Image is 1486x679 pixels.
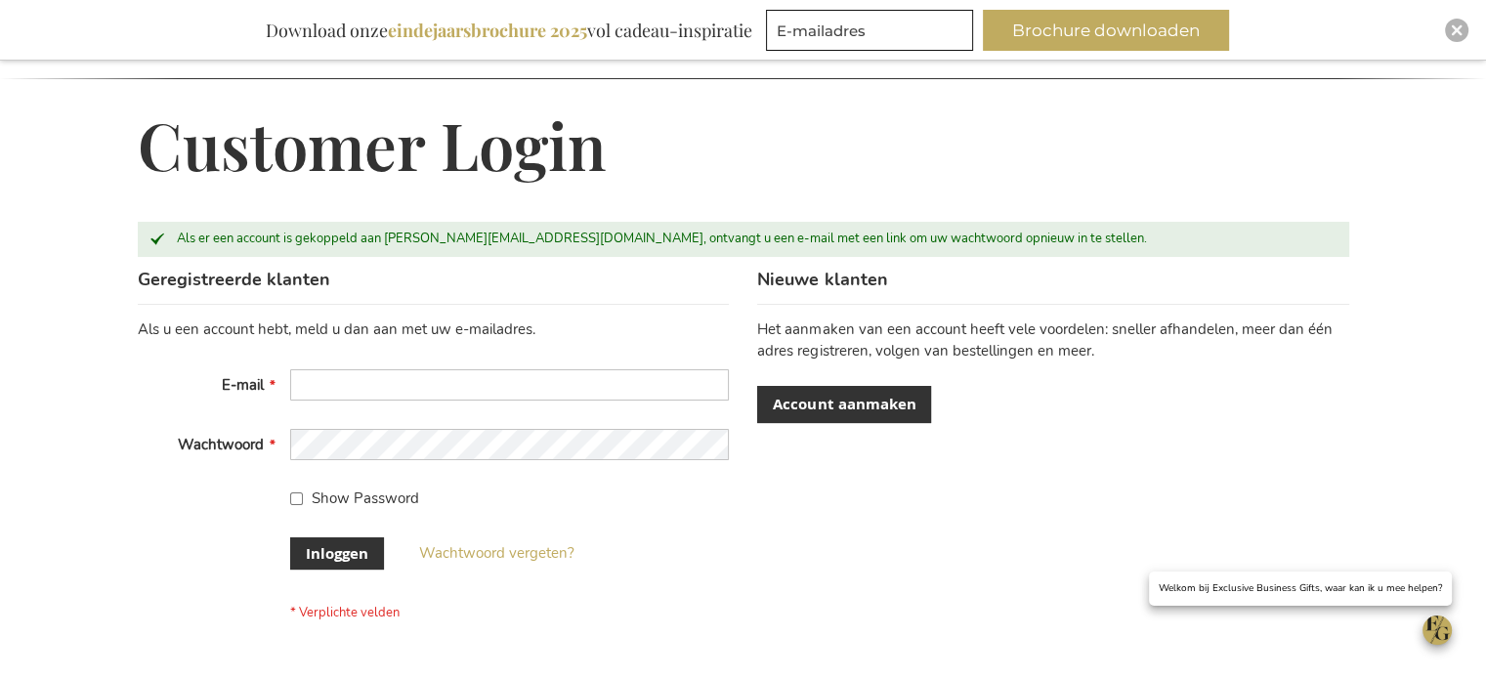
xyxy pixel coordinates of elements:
span: Inloggen [306,543,368,564]
button: Brochure downloaden [983,10,1229,51]
div: Als u een account hebt, meld u dan aan met uw e-mailadres. [138,319,729,340]
span: Customer Login [138,103,607,187]
div: Als er een account is gekoppeld aan [PERSON_NAME][EMAIL_ADDRESS][DOMAIN_NAME], ontvangt u een e-m... [177,232,1329,247]
input: E-mail [290,369,729,401]
input: Show Password [290,492,303,505]
p: Het aanmaken van een account heeft vele voordelen: sneller afhandelen, meer dan één adres registr... [757,319,1348,361]
div: Download onze vol cadeau-inspiratie [257,10,761,51]
span: Account aanmaken [773,394,915,414]
button: Inloggen [290,537,384,570]
span: Show Password [312,488,419,508]
strong: Nieuwe klanten [757,268,887,291]
span: Wachtwoord [178,435,264,454]
span: Wachtwoord vergeten? [419,543,574,563]
a: Wachtwoord vergeten? [419,543,574,564]
b: eindejaarsbrochure 2025 [388,19,587,42]
form: marketing offers and promotions [766,10,979,57]
input: E-mailadres [766,10,973,51]
div: Close [1445,19,1468,42]
img: Close [1451,24,1463,36]
a: Account aanmaken [757,386,931,422]
strong: Geregistreerde klanten [138,268,330,291]
span: E-mail [222,375,264,395]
